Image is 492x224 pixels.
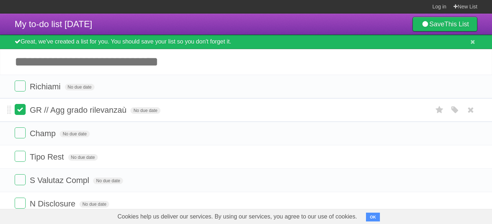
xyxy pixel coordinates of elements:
[30,152,66,161] span: Tipo Rest
[15,127,26,138] label: Done
[110,209,365,224] span: Cookies help us deliver our services. By using our services, you agree to our use of cookies.
[366,213,380,221] button: OK
[130,107,160,114] span: No due date
[15,104,26,115] label: Done
[15,151,26,162] label: Done
[433,104,447,116] label: Star task
[15,174,26,185] label: Done
[65,84,95,90] span: No due date
[30,105,128,115] span: GR // Agg grado rilevanzaù
[30,199,77,208] span: N Disclosure
[15,198,26,209] label: Done
[30,129,58,138] span: Champ
[30,82,62,91] span: Richiami
[60,131,89,137] span: No due date
[413,17,477,31] a: SaveThis List
[93,178,123,184] span: No due date
[68,154,98,161] span: No due date
[79,201,109,208] span: No due date
[15,19,92,29] span: My to-do list [DATE]
[30,176,91,185] span: S Valutaz Compl
[15,81,26,92] label: Done
[444,20,469,28] b: This List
